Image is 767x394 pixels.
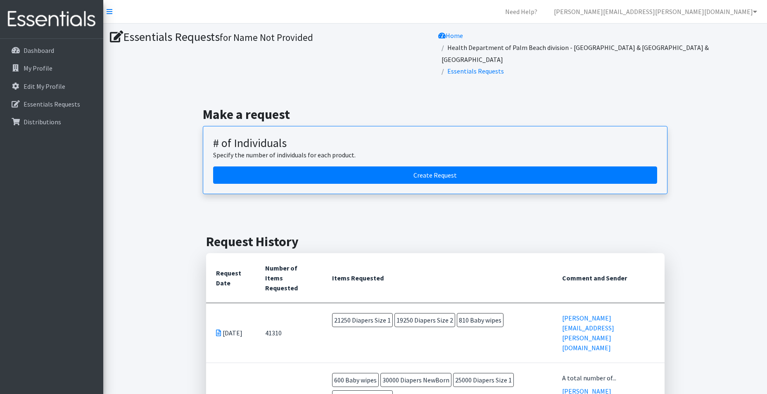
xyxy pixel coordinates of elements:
[322,253,552,303] th: Items Requested
[3,42,100,59] a: Dashboard
[24,82,65,90] p: Edit My Profile
[499,3,544,20] a: Need Help?
[394,313,455,327] span: 19250 Diapers Size 2
[110,30,432,44] h1: Essentials Requests
[547,3,764,20] a: [PERSON_NAME][EMAIL_ADDRESS][PERSON_NAME][DOMAIN_NAME]
[24,100,80,108] p: Essentials Requests
[24,64,52,72] p: My Profile
[380,373,451,387] span: 30000 Diapers NewBorn
[3,96,100,112] a: Essentials Requests
[447,67,504,75] a: Essentials Requests
[3,114,100,130] a: Distributions
[3,78,100,95] a: Edit My Profile
[213,166,657,184] a: Create a request by number of individuals
[442,43,709,64] a: Health Department of Palm Beach division - [GEOGRAPHIC_DATA] & [GEOGRAPHIC_DATA] & [GEOGRAPHIC_DATA]
[552,253,665,303] th: Comment and Sender
[220,31,313,43] small: for Name Not Provided
[332,313,393,327] span: 21250 Diapers Size 1
[438,31,463,40] a: Home
[24,118,61,126] p: Distributions
[213,150,657,160] p: Specify the number of individuals for each product.
[255,303,322,363] td: 41310
[453,373,514,387] span: 25000 Diapers Size 1
[562,314,614,352] a: [PERSON_NAME][EMAIL_ADDRESS][PERSON_NAME][DOMAIN_NAME]
[206,303,255,363] td: [DATE]
[3,5,100,33] img: HumanEssentials
[213,136,657,150] h3: # of Individuals
[332,373,379,387] span: 600 Baby wipes
[206,234,665,249] h2: Request History
[3,60,100,76] a: My Profile
[255,253,322,303] th: Number of Items Requested
[24,46,54,55] p: Dashboard
[457,313,503,327] span: 810 Baby wipes
[206,253,255,303] th: Request Date
[562,373,655,383] div: A total number of...
[203,107,667,122] h2: Make a request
